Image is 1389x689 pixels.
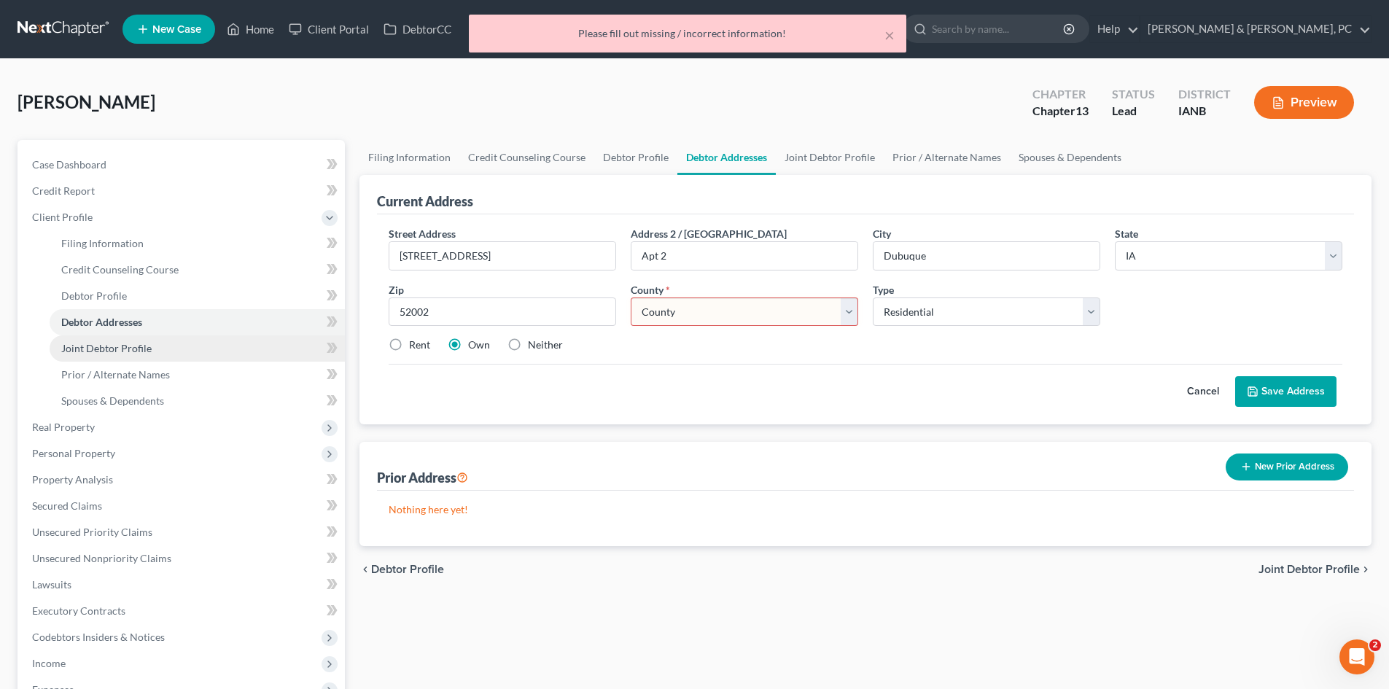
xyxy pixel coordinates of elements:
[1178,86,1231,103] div: District
[61,394,164,407] span: Spouses & Dependents
[594,140,677,175] a: Debtor Profile
[1258,564,1360,575] span: Joint Debtor Profile
[32,604,125,617] span: Executory Contracts
[32,657,66,669] span: Income
[50,257,345,283] a: Credit Counseling Course
[1178,103,1231,120] div: IANB
[50,335,345,362] a: Joint Debtor Profile
[20,545,345,572] a: Unsecured Nonpriority Claims
[20,572,345,598] a: Lawsuits
[1032,103,1089,120] div: Chapter
[359,564,444,575] button: chevron_left Debtor Profile
[32,421,95,433] span: Real Property
[20,467,345,493] a: Property Analysis
[61,342,152,354] span: Joint Debtor Profile
[50,283,345,309] a: Debtor Profile
[20,152,345,178] a: Case Dashboard
[377,469,468,486] div: Prior Address
[20,493,345,519] a: Secured Claims
[371,564,444,575] span: Debtor Profile
[61,368,170,381] span: Prior / Alternate Names
[1112,86,1155,103] div: Status
[32,552,171,564] span: Unsecured Nonpriority Claims
[32,578,71,591] span: Lawsuits
[631,284,664,296] span: County
[32,631,165,643] span: Codebtors Insiders & Notices
[1339,639,1374,674] iframe: Intercom live chat
[1254,86,1354,119] button: Preview
[32,473,113,486] span: Property Analysis
[1235,376,1337,407] button: Save Address
[528,338,563,352] label: Neither
[50,309,345,335] a: Debtor Addresses
[873,227,891,240] span: City
[1369,639,1381,651] span: 2
[884,140,1010,175] a: Prior / Alternate Names
[480,26,895,41] div: Please fill out missing / incorrect information!
[20,598,345,624] a: Executory Contracts
[884,26,895,44] button: ×
[776,140,884,175] a: Joint Debtor Profile
[61,237,144,249] span: Filing Information
[20,178,345,204] a: Credit Report
[631,242,857,270] input: --
[32,158,106,171] span: Case Dashboard
[32,447,115,459] span: Personal Property
[17,91,155,112] span: [PERSON_NAME]
[359,564,371,575] i: chevron_left
[631,226,787,241] label: Address 2 / [GEOGRAPHIC_DATA]
[1075,104,1089,117] span: 13
[32,499,102,512] span: Secured Claims
[61,263,179,276] span: Credit Counseling Course
[1360,564,1372,575] i: chevron_right
[32,211,93,223] span: Client Profile
[389,284,404,296] span: Zip
[50,388,345,414] a: Spouses & Dependents
[1010,140,1130,175] a: Spouses & Dependents
[50,362,345,388] a: Prior / Alternate Names
[32,184,95,197] span: Credit Report
[1112,103,1155,120] div: Lead
[1032,86,1089,103] div: Chapter
[377,192,473,210] div: Current Address
[1115,227,1138,240] span: State
[468,338,490,352] label: Own
[359,140,459,175] a: Filing Information
[50,230,345,257] a: Filing Information
[389,297,616,327] input: XXXXX
[409,338,430,352] label: Rent
[389,502,1342,517] p: Nothing here yet!
[1226,454,1348,480] button: New Prior Address
[873,282,894,297] label: Type
[32,526,152,538] span: Unsecured Priority Claims
[874,242,1100,270] input: Enter city...
[677,140,776,175] a: Debtor Addresses
[1258,564,1372,575] button: Joint Debtor Profile chevron_right
[389,242,615,270] input: Enter street address
[61,289,127,302] span: Debtor Profile
[20,519,345,545] a: Unsecured Priority Claims
[61,316,142,328] span: Debtor Addresses
[389,227,456,240] span: Street Address
[459,140,594,175] a: Credit Counseling Course
[1171,377,1235,406] button: Cancel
